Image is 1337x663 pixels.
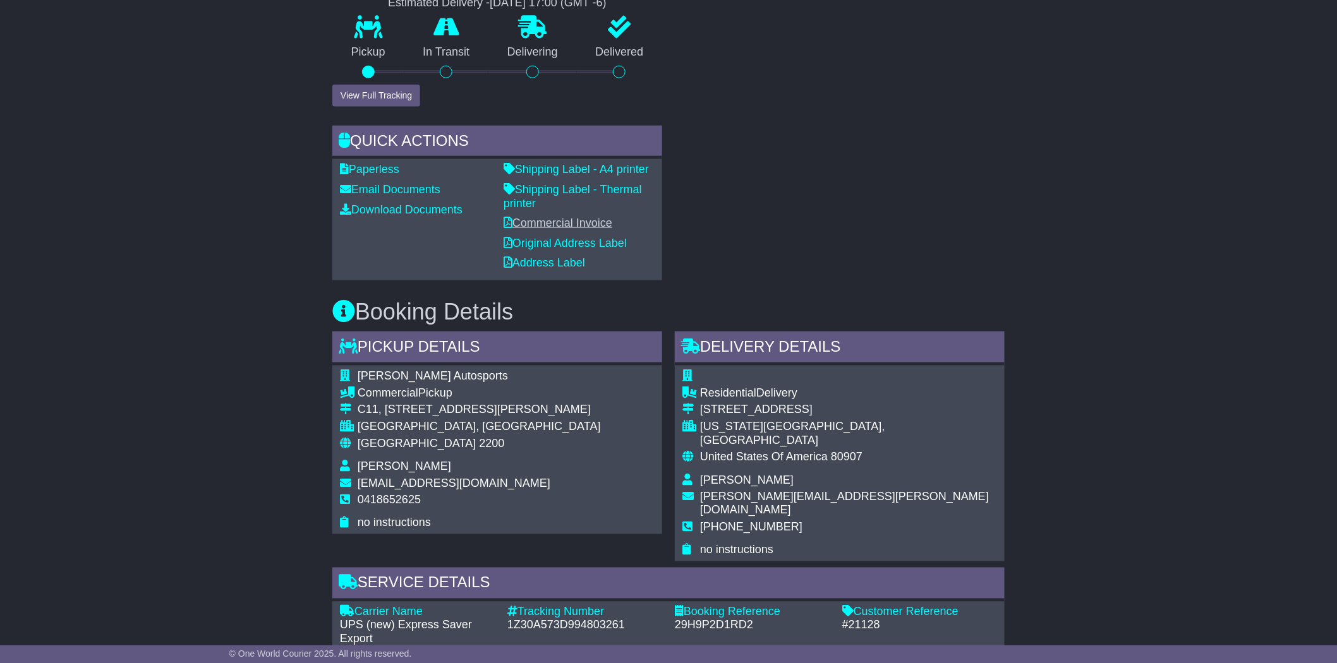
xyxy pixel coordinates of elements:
span: no instructions [358,517,431,529]
a: Shipping Label - Thermal printer [504,183,642,210]
div: Quick Actions [332,126,662,160]
div: Pickup Details [332,331,662,366]
div: UPS (new) Express Saver Export [340,619,495,646]
p: In Transit [404,45,489,59]
div: Delivery Details [675,331,1005,366]
span: Commercial [358,386,418,399]
span: [PERSON_NAME] Autosports [358,369,508,382]
div: Delivery [700,386,997,400]
div: #21128 [842,619,997,633]
div: Customer Reference [842,606,997,619]
a: Commercial Invoice [504,217,612,229]
span: [EMAIL_ADDRESS][DOMAIN_NAME] [358,477,550,489]
a: Paperless [340,163,399,176]
span: [PERSON_NAME] [358,460,451,472]
span: [PERSON_NAME] [700,474,794,486]
div: Tracking Number [507,606,662,619]
p: Pickup [332,45,404,59]
h3: Booking Details [332,299,1005,325]
div: Service Details [332,568,1005,602]
div: [US_STATE][GEOGRAPHIC_DATA], [GEOGRAPHIC_DATA] [700,420,997,447]
div: [GEOGRAPHIC_DATA], [GEOGRAPHIC_DATA] [358,420,601,434]
span: 80907 [831,450,862,463]
div: [STREET_ADDRESS] [700,403,997,417]
a: Address Label [504,256,585,269]
span: United States Of America [700,450,828,463]
a: Email Documents [340,183,440,196]
span: [PERSON_NAME][EMAIL_ADDRESS][PERSON_NAME][DOMAIN_NAME] [700,490,989,517]
div: Booking Reference [675,606,830,619]
div: 1Z30A573D994803261 [507,619,662,633]
a: Original Address Label [504,237,627,249]
button: View Full Tracking [332,85,420,107]
span: [PHONE_NUMBER] [700,521,802,534]
span: [GEOGRAPHIC_DATA] [358,437,476,450]
span: 2200 [479,437,504,450]
div: Pickup [358,386,601,400]
p: Delivered [577,45,663,59]
div: 29H9P2D1RD2 [675,619,830,633]
span: Residential [700,386,756,399]
span: 0418652625 [358,493,421,506]
div: C11, [STREET_ADDRESS][PERSON_NAME] [358,403,601,417]
span: no instructions [700,544,773,556]
a: Shipping Label - A4 printer [504,163,649,176]
a: Download Documents [340,203,463,216]
p: Delivering [488,45,577,59]
span: © One World Courier 2025. All rights reserved. [229,648,412,659]
div: Carrier Name [340,606,495,619]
